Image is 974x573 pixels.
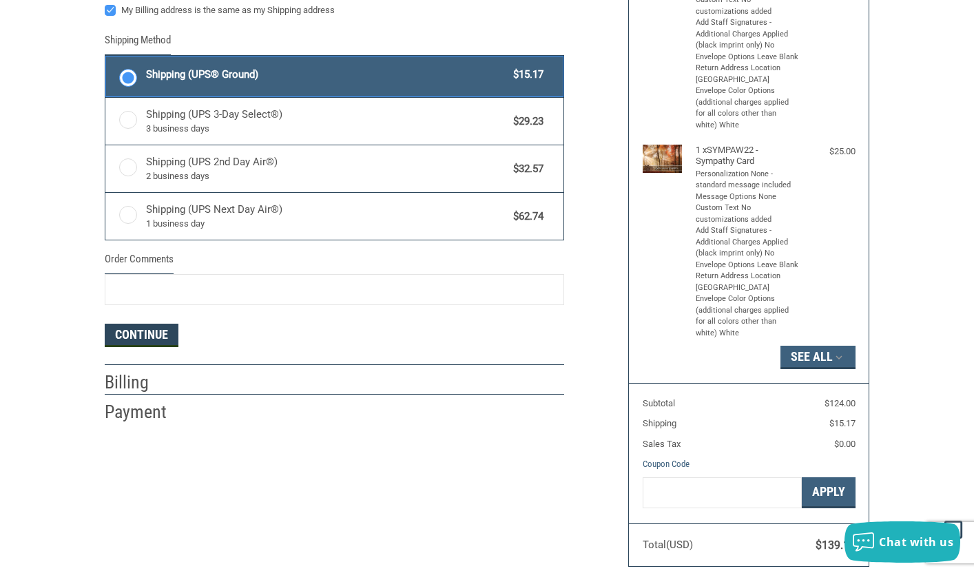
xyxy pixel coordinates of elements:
li: Custom Text No customizations added [696,202,799,225]
legend: Order Comments [105,251,174,274]
a: Coupon Code [643,459,690,469]
li: Envelope Options Leave Blank [696,260,799,271]
span: $124.00 [825,398,856,408]
li: Message Options None [696,191,799,203]
span: Shipping (UPS Next Day Air®) [146,202,507,231]
label: My Billing address is the same as my Shipping address [105,5,564,16]
span: Total (USD) [643,539,693,551]
li: Envelope Options Leave Blank [696,52,799,63]
span: 3 business days [146,122,507,136]
li: Envelope Color Options (additional charges applied for all colors other than white) White [696,293,799,339]
span: $139.17 [816,539,856,552]
span: $15.17 [829,418,856,428]
span: 1 business day [146,217,507,231]
h4: 1 x SYMPAW22 - Sympathy Card [696,145,799,167]
span: $15.17 [506,67,543,83]
button: Chat with us [845,521,960,563]
div: $25.00 [802,145,855,158]
span: Shipping (UPS 3-Day Select®) [146,107,507,136]
li: Return Address Location [GEOGRAPHIC_DATA] [696,271,799,293]
span: Shipping (UPS 2nd Day Air®) [146,154,507,183]
span: Sales Tax [643,439,681,449]
span: $32.57 [506,161,543,177]
legend: Shipping Method [105,32,171,55]
span: 2 business days [146,169,507,183]
h2: Billing [105,371,185,394]
li: Envelope Color Options (additional charges applied for all colors other than white) White [696,85,799,131]
h2: Payment [105,401,185,424]
span: $0.00 [834,439,856,449]
span: Shipping (UPS® Ground) [146,67,507,83]
li: Add Staff Signatures - Additional Charges Applied (black imprint only) No [696,17,799,52]
span: Shipping [643,418,676,428]
span: $62.74 [506,209,543,225]
input: Gift Certificate or Coupon Code [643,477,802,508]
li: Return Address Location [GEOGRAPHIC_DATA] [696,63,799,85]
button: Continue [105,324,178,347]
li: Personalization None - standard message included [696,169,799,191]
span: Subtotal [643,398,675,408]
li: Add Staff Signatures - Additional Charges Applied (black imprint only) No [696,225,799,260]
button: See All [780,346,856,369]
button: Apply [802,477,856,508]
span: $29.23 [506,114,543,129]
span: Chat with us [879,534,953,550]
